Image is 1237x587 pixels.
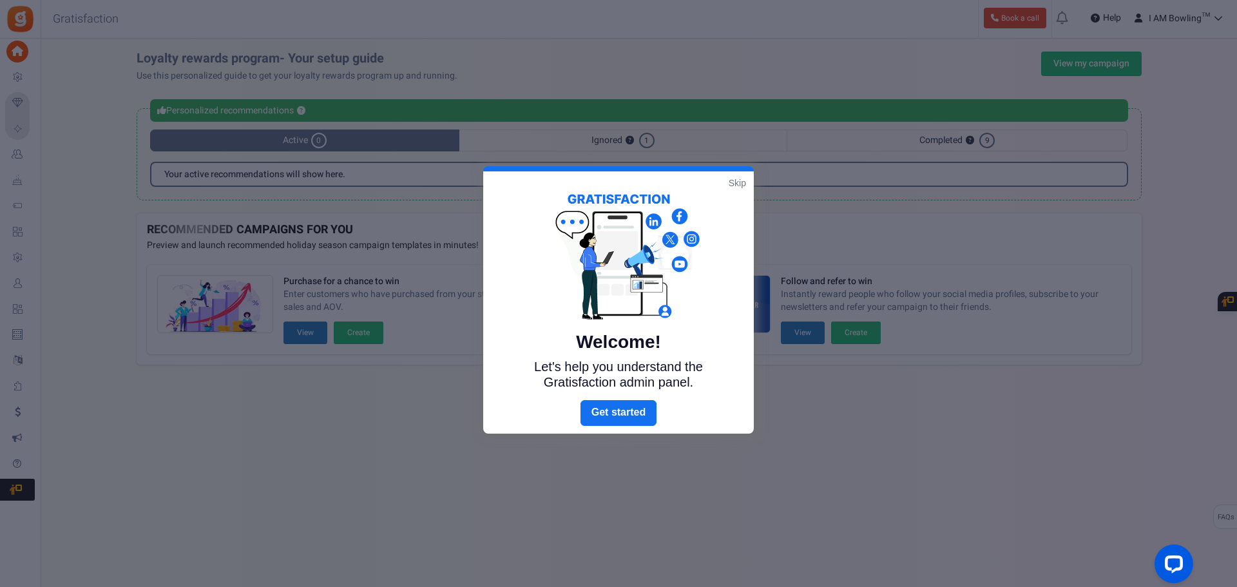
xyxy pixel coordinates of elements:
[580,400,657,426] a: Next
[512,332,725,352] h5: Welcome!
[512,359,725,390] p: Let's help you understand the Gratisfaction admin panel.
[729,177,746,189] a: Skip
